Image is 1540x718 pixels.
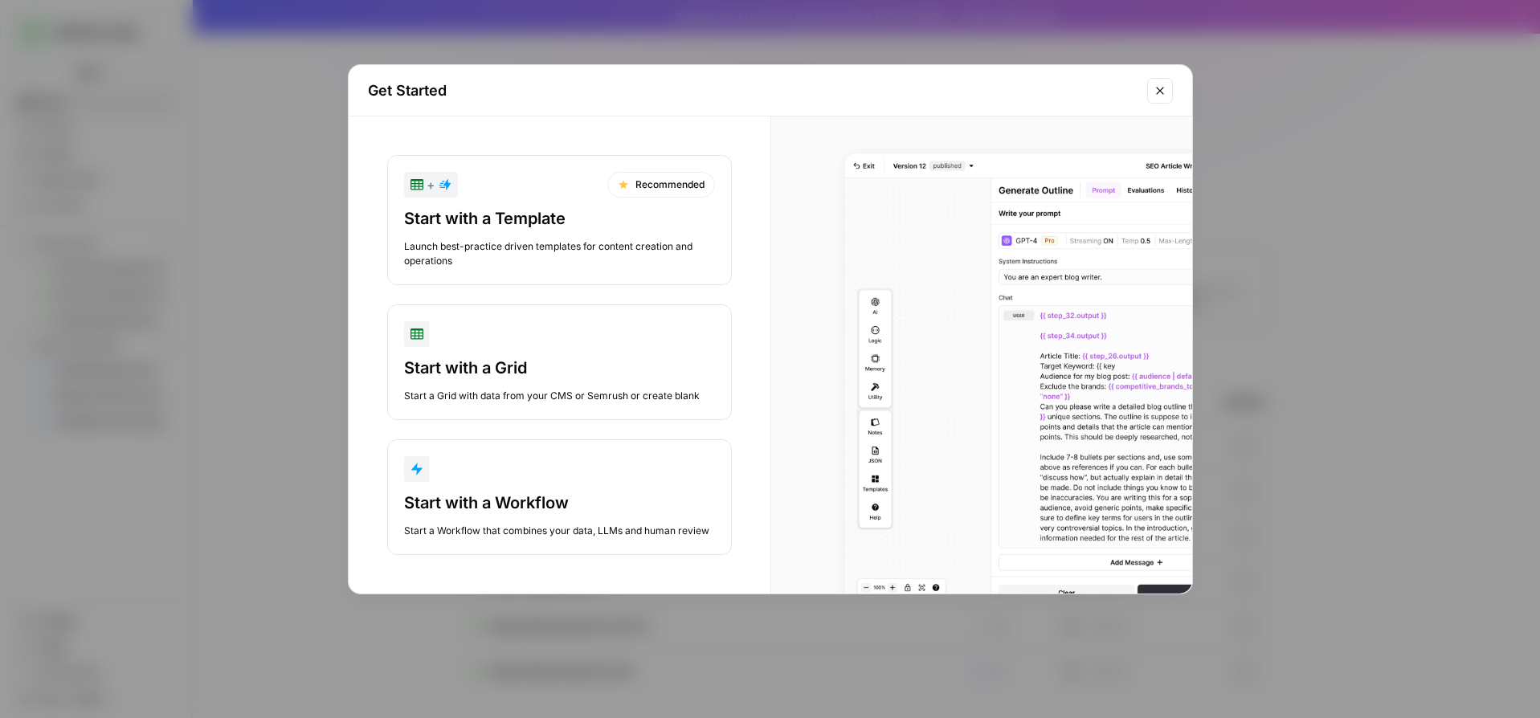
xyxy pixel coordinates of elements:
[607,172,715,198] div: Recommended
[404,357,715,379] div: Start with a Grid
[404,389,715,403] div: Start a Grid with data from your CMS or Semrush or create blank
[411,175,451,194] div: +
[387,155,732,285] button: +RecommendedStart with a TemplateLaunch best-practice driven templates for content creation and o...
[404,239,715,268] div: Launch best-practice driven templates for content creation and operations
[368,80,1138,102] h2: Get Started
[404,492,715,514] div: Start with a Workflow
[387,304,732,420] button: Start with a GridStart a Grid with data from your CMS or Semrush or create blank
[1147,78,1173,104] button: Close modal
[404,524,715,538] div: Start a Workflow that combines your data, LLMs and human review
[404,207,715,230] div: Start with a Template
[387,439,732,555] button: Start with a WorkflowStart a Workflow that combines your data, LLMs and human review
